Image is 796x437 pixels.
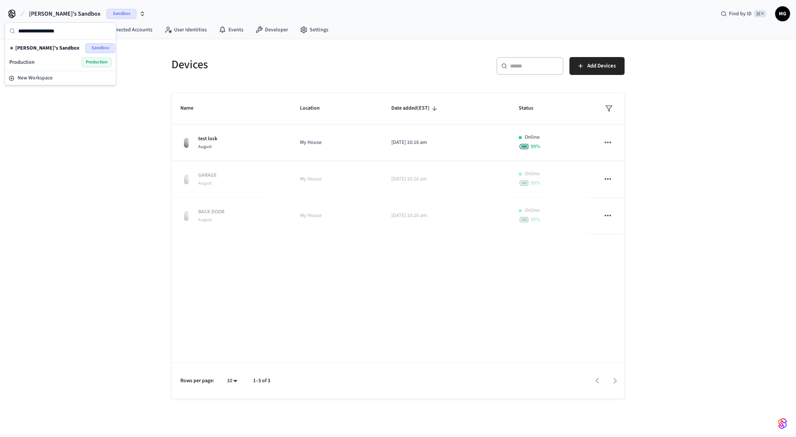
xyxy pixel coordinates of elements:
a: Events [213,23,249,37]
span: [PERSON_NAME]'s Sandbox [29,9,101,18]
img: SeamLogoGradient.69752ec5.svg [778,418,787,430]
h5: Devices [171,57,394,72]
div: Find by ID⌘ K [715,7,772,21]
span: Find by ID [729,10,752,18]
p: test lock [198,135,217,143]
span: Sandbox [107,9,136,19]
p: My House [300,175,373,183]
button: New Workspace [6,72,115,84]
span: MG [776,7,789,21]
span: August [198,217,212,223]
p: Online [525,170,540,178]
span: Status [519,103,543,114]
span: [PERSON_NAME]'s Sandbox [15,44,79,52]
p: 1–3 of 3 [253,377,270,385]
button: MG [775,6,790,21]
span: 99 % [531,143,540,150]
span: Production [82,57,111,67]
button: Add Devices [569,57,625,75]
span: Sandbox [85,43,115,53]
p: Online [525,207,540,214]
a: User Identities [158,23,213,37]
span: Name [180,103,203,114]
div: Suggestions [5,40,116,71]
img: August Wifi Smart Lock 3rd Gen, Silver, Front [180,137,192,149]
p: [DATE] 10:16 am [391,139,501,147]
span: Date added(EST) [391,103,439,114]
p: GARAGE [198,172,217,179]
p: Online [525,133,540,141]
a: Settings [294,23,334,37]
a: Developer [249,23,294,37]
img: August Wifi Smart Lock 3rd Gen, Silver, Front [180,210,192,222]
p: My House [300,139,373,147]
span: New Workspace [18,74,53,82]
p: [DATE] 10:16 am [391,212,501,220]
span: 99 % [531,216,540,223]
span: August [198,180,212,186]
span: 99 % [531,179,540,187]
table: sticky table [171,93,625,234]
span: August [198,144,212,150]
p: Rows per page: [180,377,214,385]
p: [DATE] 10:16 am [391,175,501,183]
img: August Wifi Smart Lock 3rd Gen, Silver, Front [180,173,192,185]
span: Add Devices [587,61,616,71]
span: ⌘ K [754,10,766,18]
span: Location [300,103,329,114]
p: My House [300,212,373,220]
a: Connected Accounts [91,23,158,37]
span: Production [9,59,35,66]
p: BACK DOOR [198,208,224,216]
div: 10 [223,375,241,386]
